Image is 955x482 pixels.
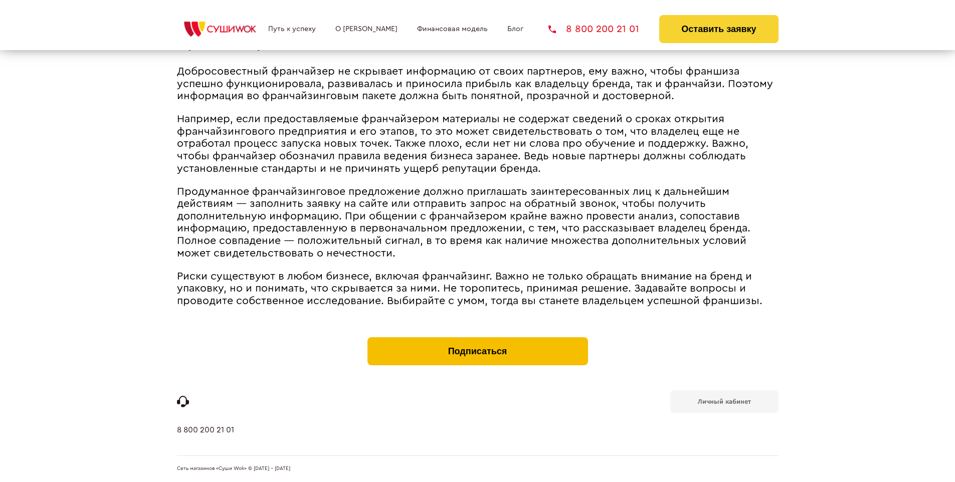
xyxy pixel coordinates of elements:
span: Продуманное франчайзинговое предложение должно приглашать заинтересованных лиц к дальнейшим дейст... [177,186,750,259]
span: Сеть магазинов «Суши Wok» © [DATE] - [DATE] [177,466,290,472]
a: Финансовая модель [417,25,488,33]
button: Подписаться [367,337,588,365]
button: Оставить заявку [659,15,778,43]
a: Путь к успеху [268,25,316,33]
a: Блог [507,25,523,33]
a: 8 800 200 21 01 [177,425,234,455]
span: 8 800 200 21 01 [566,24,639,34]
a: 8 800 200 21 01 [548,24,639,34]
span: Например, если предоставляемые франчайзером материалы не содержат сведений о сроках открытия фран... [177,114,748,173]
span: Добросовестный франчайзер не скрывает информацию от своих партнеров, ему важно, чтобы франшиза ус... [177,66,773,101]
span: Риски существуют в любом бизнесе, включая франчайзинг. Важно не только обращать внимание на бренд... [177,271,762,306]
a: Личный кабинет [670,390,779,413]
b: Личный кабинет [698,398,751,405]
a: О [PERSON_NAME] [335,25,398,33]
